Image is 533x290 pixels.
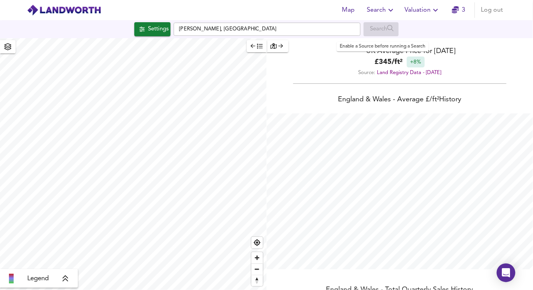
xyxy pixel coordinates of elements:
button: Reset bearing to north [252,275,263,286]
div: +8% [407,57,425,67]
input: Enter a location... [174,23,361,36]
span: Log out [481,5,503,16]
b: £ 345 / ft² [375,57,403,67]
button: Settings [134,22,171,36]
button: Find my location [252,237,263,248]
span: Reset bearing to north [252,275,263,286]
button: Map [336,2,361,18]
div: Open Intercom Messenger [497,263,515,282]
button: Valuation [402,2,443,18]
div: Settings [148,24,169,34]
span: Search [367,5,396,16]
button: Log out [478,2,507,18]
img: logo [27,4,101,16]
span: Valuation [405,5,440,16]
span: Zoom out [252,264,263,275]
span: Map [339,5,358,16]
div: Click to configure Search Settings [134,22,171,36]
span: Legend [27,274,49,283]
button: Zoom out [252,263,263,275]
a: 3 [452,5,466,16]
button: Zoom in [252,252,263,263]
button: Search [364,2,399,18]
a: Land Registry Data - [DATE] [377,70,441,75]
button: 3 [447,2,471,18]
